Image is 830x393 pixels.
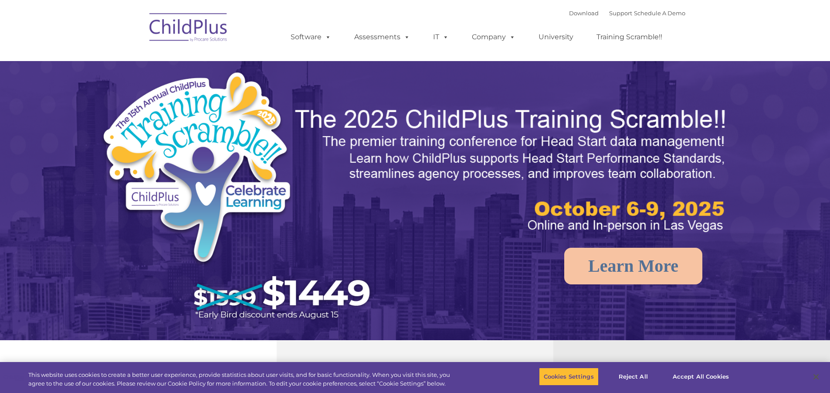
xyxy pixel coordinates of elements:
a: Schedule A Demo [634,10,685,17]
a: IT [424,28,457,46]
button: Cookies Settings [539,368,599,386]
a: Software [282,28,340,46]
a: Training Scramble!! [588,28,671,46]
button: Reject All [606,368,661,386]
button: Close [806,367,826,386]
button: Accept All Cookies [668,368,734,386]
a: University [530,28,582,46]
a: Support [609,10,632,17]
a: Download [569,10,599,17]
a: Assessments [346,28,419,46]
font: | [569,10,685,17]
a: Company [463,28,524,46]
img: ChildPlus by Procare Solutions [145,7,232,51]
a: Learn More [564,248,702,284]
div: This website uses cookies to create a better user experience, provide statistics about user visit... [28,371,457,388]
